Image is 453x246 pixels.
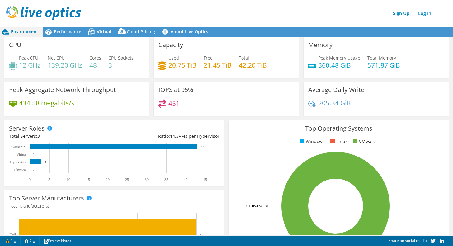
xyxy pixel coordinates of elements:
span: Virtual [97,29,111,35]
li: VMware [352,138,376,145]
h3: Peak Aggregate Network Throughput [9,86,116,93]
span: Net CPU [48,55,65,61]
span: Total [239,55,249,61]
text: 43 [201,145,204,148]
h4: 139.20 GHz [48,62,82,69]
span: Total Memory [367,55,396,61]
h4: 3 [108,62,134,69]
text: 5 [48,177,50,182]
text: 3 [200,233,201,236]
h4: Total Manufacturers: [9,203,219,210]
text: 10 [67,177,70,182]
text: Virtual [17,152,27,157]
text: 45 [203,177,207,182]
h4: 434.58 megabits/s [19,99,74,106]
div: Ratio: VMs per Hypervisor [114,133,219,140]
text: 0 [29,177,31,182]
a: 2 [20,237,40,245]
text: 15 [86,177,90,182]
span: 1 [49,203,51,209]
span: Free [204,55,213,61]
span: Share on social media [389,238,427,243]
span: Performance [54,29,81,35]
span: 3 [37,133,40,139]
a: About Live Optics [160,27,213,37]
h3: IOPS at 95% [158,86,193,93]
span: Environment [11,29,38,35]
h4: 205.34 GiB [318,99,351,106]
text: 0 [33,153,34,156]
text: 25 [125,177,129,182]
text: Hypervisor [10,160,27,164]
span: CPU Sockets [108,55,134,61]
text: 40 [184,177,187,182]
text: 30 [145,177,149,182]
span: Peak Memory Usage [318,55,360,61]
a: Log In [415,9,434,18]
h4: 12 GHz [19,62,40,69]
h4: 571.87 GiB [367,62,400,69]
text: 0 [33,168,34,171]
h4: 20.75 TiB [168,62,196,69]
li: Windows [298,138,325,145]
text: 35 [164,177,168,182]
h3: Top Operating Systems [233,125,444,132]
h3: CPU [9,41,21,48]
a: Project Notes [39,237,76,245]
tspan: 100.0% [246,204,257,208]
span: Peak CPU [19,55,38,61]
div: Total Servers: [9,133,114,140]
h3: Memory [308,41,333,48]
text: Dell [9,232,16,237]
span: 14.3 [170,133,179,139]
h4: 42.20 TiB [239,62,267,69]
span: Cloud Pricing [127,29,155,35]
h3: Capacity [158,41,183,48]
h4: 21.45 TiB [204,62,232,69]
img: live_optics_svg.svg [6,6,81,20]
h3: Top Server Manufacturers [9,195,84,202]
a: 1 [1,237,21,245]
text: Guest VM [11,145,27,149]
a: Sign Up [390,9,413,18]
h3: Average Daily Write [308,86,364,93]
span: Cores [89,55,101,61]
li: Linux [329,138,347,145]
h4: 48 [89,62,101,69]
text: 20 [106,177,110,182]
text: Physical [14,168,27,172]
tspan: ESXi 8.0 [257,204,269,208]
h4: 360.48 GiB [318,62,360,69]
h3: Server Roles [9,125,45,132]
text: 3 [45,160,46,163]
span: Used [168,55,179,61]
h4: 451 [168,100,180,107]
